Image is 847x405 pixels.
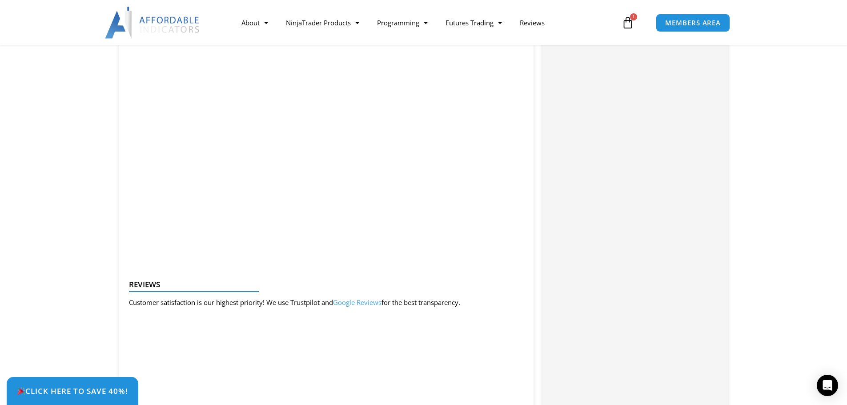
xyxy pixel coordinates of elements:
a: Google Reviews [333,298,381,307]
nav: Menu [233,12,619,33]
a: Programming [368,12,437,33]
a: 1 [608,10,647,36]
span: MEMBERS AREA [665,20,721,26]
a: Reviews [511,12,554,33]
img: 🎉 [17,387,25,395]
iframe: My NinjaTrader Trade Copier | Summary & Latest Updates [128,39,525,262]
a: 🎉Click Here to save 40%! [7,377,138,405]
a: About [233,12,277,33]
a: Futures Trading [437,12,511,33]
span: Click Here to save 40%! [17,387,128,395]
span: 1 [630,13,637,20]
h4: Reviews [129,280,517,289]
p: Customer satisfaction is our highest priority! We use Trustpilot and for the best transparency. [129,297,460,309]
a: MEMBERS AREA [656,14,730,32]
div: Open Intercom Messenger [817,375,838,396]
a: NinjaTrader Products [277,12,368,33]
img: LogoAI | Affordable Indicators – NinjaTrader [105,7,201,39]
